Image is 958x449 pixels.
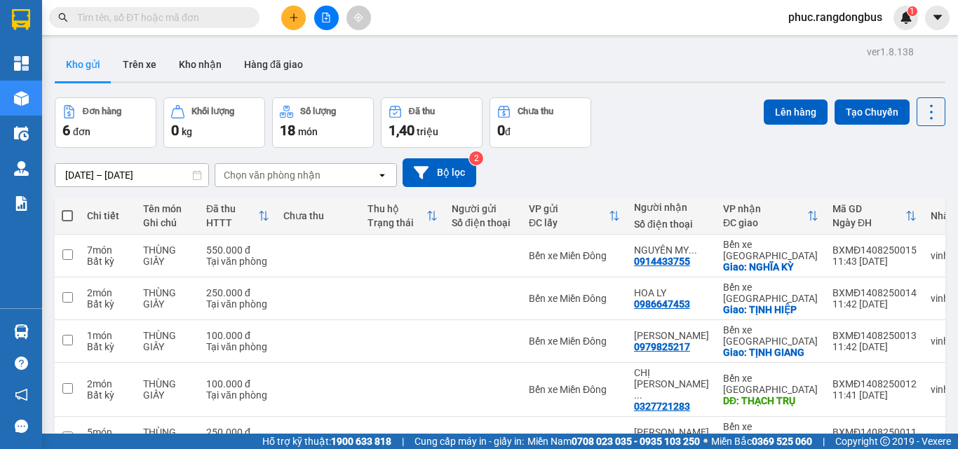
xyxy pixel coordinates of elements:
[634,330,709,341] div: KIM HOÀNG
[87,244,129,256] div: 7 món
[289,13,299,22] span: plus
[73,126,90,137] span: đơn
[452,203,515,214] div: Người gửi
[206,244,269,256] div: 550.000 đ
[634,401,690,412] div: 0327721283
[414,434,524,449] span: Cung cấp máy in - giấy in:
[634,341,690,352] div: 0979825217
[723,203,807,214] div: VP nhận
[723,217,807,228] div: ĐC giao
[634,367,709,401] div: CHỊ QUỲNH ( ĐL HÀ THANH PHONG )
[206,203,258,214] div: Đã thu
[723,395,818,406] div: DĐ: THẠCH TRỤ
[723,324,818,347] div: Bến xe [GEOGRAPHIC_DATA]
[143,244,192,267] div: THÙNG GIẤY
[497,122,505,139] span: 0
[143,378,192,401] div: THÙNG GIẤY
[353,13,363,22] span: aim
[87,256,129,267] div: Bất kỳ
[171,122,179,139] span: 0
[703,438,708,444] span: ⚪️
[14,161,29,176] img: warehouse-icon
[367,217,426,228] div: Trạng thái
[417,126,438,137] span: triệu
[87,427,129,438] div: 5 món
[112,48,168,81] button: Trên xe
[452,217,515,228] div: Số điện thoại
[281,6,306,30] button: plus
[14,91,29,106] img: warehouse-icon
[143,203,192,214] div: Tên món
[723,304,818,315] div: Giao: TỊNH HIỆP
[14,56,29,71] img: dashboard-icon
[206,378,269,389] div: 100.000 đ
[832,287,917,298] div: BXMĐ1408250014
[867,44,914,60] div: ver 1.8.138
[206,330,269,341] div: 100.000 đ
[168,48,233,81] button: Kho nhận
[900,11,912,24] img: icon-new-feature
[925,6,950,30] button: caret-down
[77,10,243,25] input: Tìm tên, số ĐT hoặc mã đơn
[832,389,917,401] div: 11:41 [DATE]
[518,106,553,116] div: Chưa thu
[403,158,476,187] button: Bộ lọc
[723,347,818,358] div: Giao: TỊNH GIANG
[233,48,314,81] button: Hàng đã giao
[55,48,112,81] button: Kho gửi
[723,282,818,304] div: Bến xe [GEOGRAPHIC_DATA]
[87,298,129,310] div: Bất kỳ
[14,324,29,339] img: warehouse-icon
[87,378,129,389] div: 2 món
[832,217,905,228] div: Ngày ĐH
[689,244,697,256] span: ...
[87,341,129,352] div: Bất kỳ
[367,203,426,214] div: Thu hộ
[87,210,129,221] div: Chi tiết
[272,97,374,148] button: Số lượng18món
[723,239,818,261] div: Bến xe [GEOGRAPHIC_DATA]
[764,99,828,125] button: Lên hàng
[206,287,269,298] div: 250.000 đ
[825,198,924,235] th: Toggle SortBy
[206,389,269,401] div: Tại văn phòng
[12,9,30,30] img: logo-vxr
[832,244,917,256] div: BXMĐ1408250015
[634,202,709,213] div: Người nhận
[62,122,70,139] span: 6
[377,170,388,181] svg: open
[634,256,690,267] div: 0914433755
[224,168,321,182] div: Chọn văn phòng nhận
[522,198,627,235] th: Toggle SortBy
[143,217,192,228] div: Ghi chú
[716,198,825,235] th: Toggle SortBy
[143,287,192,310] div: THÙNG GIẤY
[880,436,890,446] span: copyright
[283,210,353,221] div: Chưa thu
[402,434,404,449] span: |
[87,287,129,298] div: 2 món
[206,217,258,228] div: HTTT
[527,434,700,449] span: Miền Nam
[469,151,483,165] sup: 2
[14,126,29,141] img: warehouse-icon
[300,106,336,116] div: Số lượng
[191,106,234,116] div: Khối lượng
[381,97,483,148] button: Đã thu1,40 triệu
[634,287,709,298] div: HOA LY
[206,298,269,310] div: Tại văn phòng
[206,427,269,438] div: 250.000 đ
[163,97,265,148] button: Khối lượng0kg
[298,126,318,137] span: món
[331,436,391,447] strong: 1900 633 818
[529,293,620,304] div: Bến xe Miền Đông
[87,389,129,401] div: Bất kỳ
[87,330,129,341] div: 1 món
[832,203,905,214] div: Mã GD
[634,427,709,438] div: NGỌC ANH
[83,106,121,116] div: Đơn hàng
[723,261,818,272] div: Giao: NGHĨA KỲ
[199,198,276,235] th: Toggle SortBy
[490,97,591,148] button: Chưa thu0đ
[835,99,910,125] button: Tạo Chuyến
